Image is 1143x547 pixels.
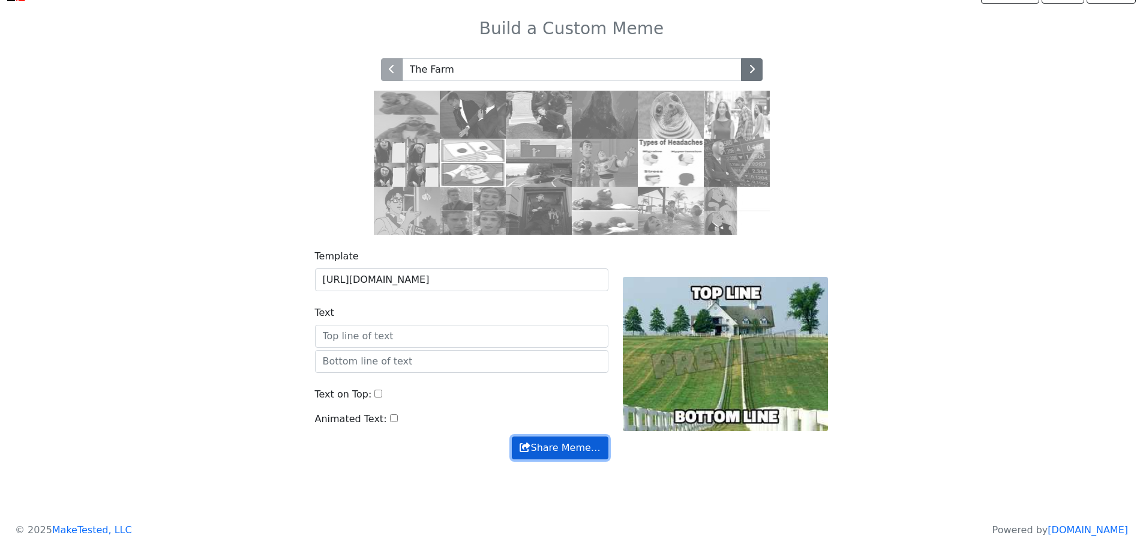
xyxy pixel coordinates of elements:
label: Animated Text: [315,412,387,426]
a: [DOMAIN_NAME] [1048,524,1128,536]
img: meats-back-lotr.gif [572,91,638,139]
button: Share Meme… [512,437,608,459]
label: Template [315,249,359,264]
input: Top line of text [315,325,608,348]
input: Background Image URL [315,268,608,291]
img: ds.jpg [440,139,506,187]
img: db.jpg [704,91,770,139]
p: Powered by [992,523,1128,537]
img: buzz.jpg [572,139,638,187]
img: pooh.jpg [704,187,770,235]
img: headaches.jpg [638,139,704,187]
img: pigeon.jpg [374,187,440,235]
img: stonks.jpg [704,139,770,187]
label: Text [315,306,334,320]
h3: Build a Custom Meme [183,19,961,39]
p: © 2025 [15,523,132,537]
a: MakeTested, LLC [52,524,132,536]
img: slap.jpg [440,91,506,139]
img: ams.jpg [638,91,704,139]
img: elmo.jpg [572,187,638,235]
img: grave.jpg [506,91,572,139]
input: Bottom line of text [315,350,608,373]
img: pool.jpg [638,187,704,235]
img: bully-maguire-dance.gif [506,187,572,235]
img: right.jpg [440,187,506,235]
input: Template name or description... [402,58,742,81]
img: exit.jpg [506,139,572,187]
label: Text on Top: [315,387,372,402]
img: gru.jpg [374,139,440,187]
img: drake.jpg [374,91,440,139]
